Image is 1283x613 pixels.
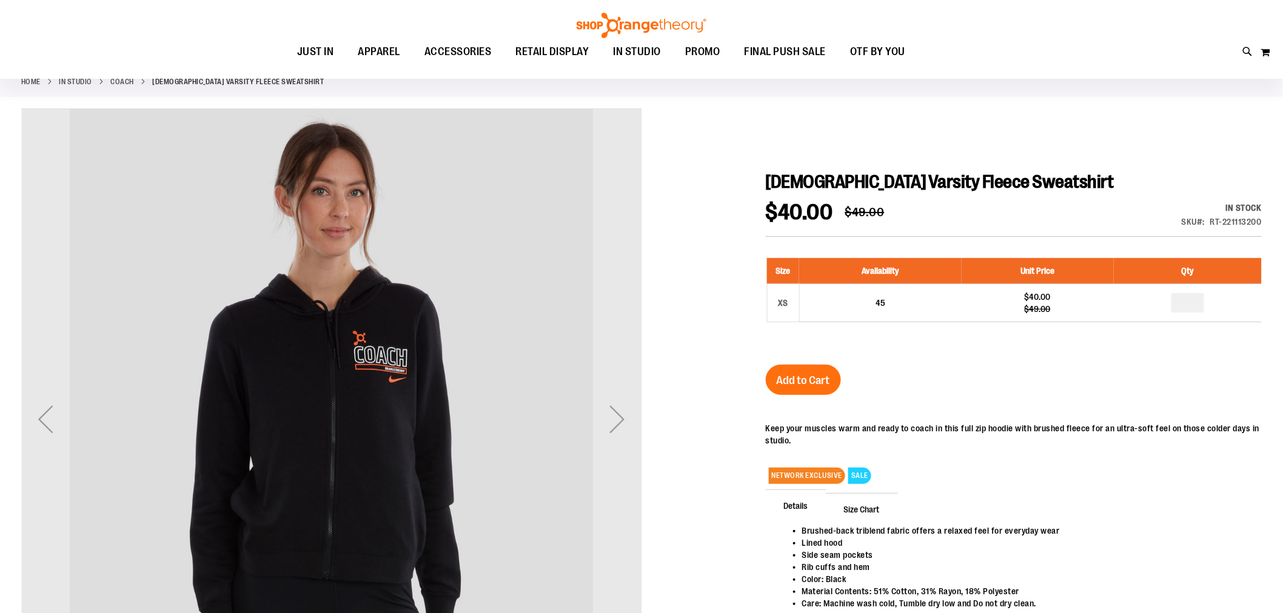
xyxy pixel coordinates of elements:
[802,597,1250,609] li: Care: Machine wash cold, Tumble dry low and Do not dry clean.
[848,468,871,484] span: SALE
[346,38,413,66] a: APPAREL
[799,258,962,284] th: Availability
[968,303,1108,315] div: $49.00
[1182,217,1205,227] strong: SKU
[766,489,826,521] span: Details
[685,38,720,65] span: PROMO
[153,76,324,87] strong: [DEMOGRAPHIC_DATA] Varsity Fleece Sweatshirt
[516,38,589,65] span: RETAIL DISPLAY
[766,422,1262,446] div: Keep your muscles warm and ready to coach in this full zip hoodie with brushed fleece for an ultr...
[673,38,732,66] a: PROMO
[962,258,1114,284] th: Unit Price
[876,298,885,308] span: 45
[424,38,492,65] span: ACCESSORIES
[850,38,905,65] span: OTF BY YOU
[802,585,1250,597] li: Material Contents: 51% Cotton, 31% Rayon, 18% Polyester
[614,38,662,65] span: IN STUDIO
[826,493,898,525] span: Size Chart
[111,76,135,87] a: Coach
[601,38,674,65] a: IN STUDIO
[766,200,833,225] span: $40.00
[575,13,708,38] img: Shop Orangetheory
[59,76,93,87] a: IN STUDIO
[838,38,917,66] a: OTF BY YOU
[802,525,1250,537] li: Brushed-back triblend fabric offers a relaxed feel for everyday wear
[1182,202,1262,214] div: Availability
[968,291,1108,303] div: $40.00
[774,294,792,312] div: XS
[802,537,1250,549] li: Lined hood
[1114,258,1262,284] th: Qty
[845,205,885,219] span: $49.00
[412,38,504,66] a: ACCESSORIES
[1210,216,1262,228] div: RT-221113200
[802,561,1250,573] li: Rib cuffs and hem
[297,38,334,65] span: JUST IN
[285,38,346,66] a: JUST IN
[732,38,839,66] a: FINAL PUSH SALE
[745,38,826,65] span: FINAL PUSH SALE
[802,573,1250,585] li: Color: Black
[21,76,41,87] a: Home
[766,365,841,395] button: Add to Cart
[358,38,401,65] span: APPAREL
[766,171,1114,192] span: [DEMOGRAPHIC_DATA] Varsity Fleece Sweatshirt
[504,38,601,66] a: RETAIL DISPLAY
[1182,202,1262,214] div: In stock
[802,549,1250,561] li: Side seam pockets
[767,258,799,284] th: Size
[777,374,830,387] span: Add to Cart
[769,468,846,484] span: NETWORK EXCLUSIVE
